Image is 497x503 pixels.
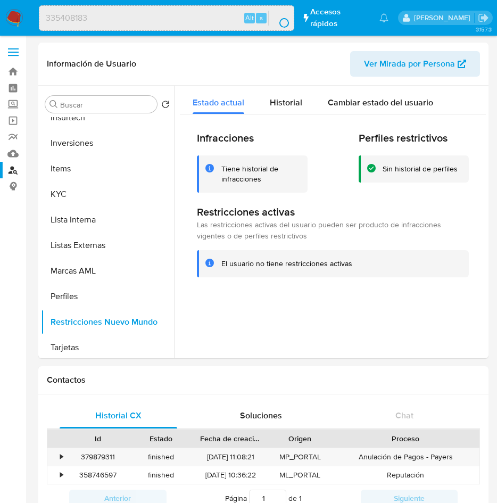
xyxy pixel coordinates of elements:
span: Chat [395,409,413,422]
div: [DATE] 10:36:22 [193,466,268,484]
button: search-icon [268,11,290,26]
p: eliana.eguerrero@mercadolibre.com [414,13,474,23]
span: Accesos rápidos [310,6,369,29]
div: 358746597 [66,466,129,484]
div: [DATE] 11:08:21 [193,448,268,466]
span: Historial CX [95,409,142,422]
button: Items [41,156,174,182]
a: Notificaciones [379,13,388,22]
input: Buscar usuario o caso... [39,11,294,25]
div: Id [73,433,122,444]
span: Ver Mirada por Persona [364,51,455,77]
button: Listas Externas [41,233,174,258]
button: Ver Mirada por Persona [350,51,480,77]
span: Soluciones [240,409,282,422]
button: Inversiones [41,130,174,156]
span: Alt [245,13,254,23]
button: Insurtech [41,105,174,130]
div: 379879311 [66,448,129,466]
button: Restricciones Nuevo Mundo [41,309,174,335]
button: Perfiles [41,284,174,309]
div: finished [129,466,193,484]
div: ML_PORTAL [268,466,332,484]
button: Volver al orden por defecto [161,100,170,112]
h1: Información de Usuario [47,59,136,69]
div: Anulación de Pagos - Payers [332,448,479,466]
button: Tarjetas [41,335,174,360]
a: Salir [478,12,489,23]
div: • [60,452,63,462]
button: KYC [41,182,174,207]
button: Marcas AML [41,258,174,284]
div: Origen [276,433,324,444]
h1: Contactos [47,375,480,385]
div: Proceso [339,433,472,444]
button: Buscar [49,100,58,109]
div: Estado [137,433,185,444]
div: Fecha de creación [200,433,261,444]
input: Buscar [60,100,153,110]
span: s [260,13,263,23]
div: finished [129,448,193,466]
div: Reputación [332,466,479,484]
div: MP_PORTAL [268,448,332,466]
button: Lista Interna [41,207,174,233]
div: • [60,470,63,480]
